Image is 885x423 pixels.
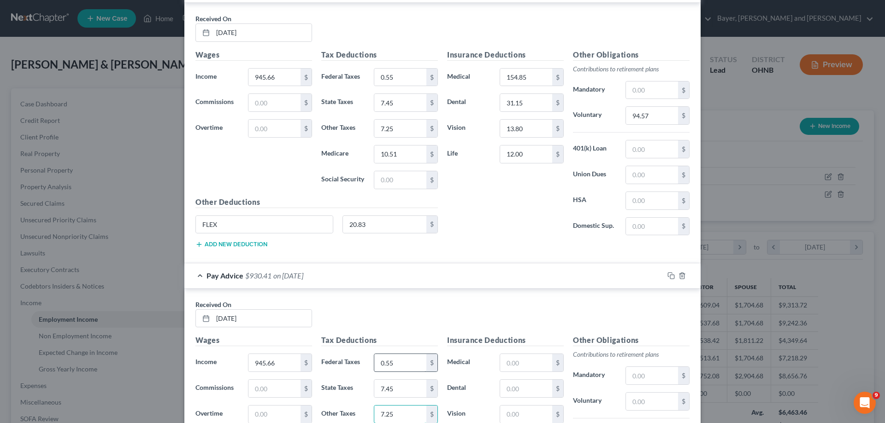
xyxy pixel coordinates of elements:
[442,379,495,398] label: Dental
[301,380,312,397] div: $
[442,353,495,372] label: Medical
[500,145,552,163] input: 0.00
[678,166,689,184] div: $
[195,49,312,61] h5: Wages
[678,81,689,99] div: $
[196,216,333,233] input: Specify...
[626,192,678,209] input: 0.00
[568,191,621,210] label: HSA
[248,380,301,397] input: 0.00
[248,120,301,137] input: 0.00
[626,393,678,410] input: 0.00
[374,354,426,371] input: 0.00
[552,406,563,423] div: $
[426,171,437,189] div: $
[301,94,312,111] div: $
[442,145,495,163] label: Life
[374,380,426,397] input: 0.00
[426,145,437,163] div: $
[191,379,243,398] label: Commissions
[206,271,243,280] span: Pay Advice
[213,310,312,327] input: MM/DD/YYYY
[191,93,243,112] label: Commissions
[854,392,876,414] iframe: Intercom live chat
[374,145,426,163] input: 0.00
[678,107,689,124] div: $
[500,94,552,111] input: 0.00
[301,69,312,86] div: $
[248,354,301,371] input: 0.00
[442,93,495,112] label: Dental
[552,69,563,86] div: $
[573,350,690,359] p: Contributions to retirement plans
[273,271,303,280] span: on [DATE]
[426,69,437,86] div: $
[568,140,621,158] label: 401(k) Loan
[568,106,621,125] label: Voluntary
[500,406,552,423] input: 0.00
[374,120,426,137] input: 0.00
[248,406,301,423] input: 0.00
[568,166,621,184] label: Union Dues
[317,171,369,189] label: Social Security
[552,120,563,137] div: $
[500,354,552,371] input: 0.00
[426,94,437,111] div: $
[301,406,312,423] div: $
[500,380,552,397] input: 0.00
[626,81,678,99] input: 0.00
[678,140,689,158] div: $
[426,216,437,233] div: $
[248,94,301,111] input: 0.00
[317,68,369,87] label: Federal Taxes
[568,392,621,411] label: Voluntary
[552,380,563,397] div: $
[195,197,438,208] h5: Other Deductions
[213,24,312,41] input: MM/DD/YYYY
[500,69,552,86] input: 0.00
[426,406,437,423] div: $
[195,301,231,308] span: Received On
[343,216,427,233] input: 0.00
[442,119,495,138] label: Vision
[568,366,621,385] label: Mandatory
[552,145,563,163] div: $
[568,217,621,236] label: Domestic Sup.
[195,335,312,346] h5: Wages
[301,354,312,371] div: $
[678,367,689,384] div: $
[317,93,369,112] label: State Taxes
[678,218,689,235] div: $
[374,94,426,111] input: 0.00
[374,406,426,423] input: 0.00
[426,120,437,137] div: $
[873,392,880,399] span: 9
[447,335,564,346] h5: Insurance Deductions
[426,380,437,397] div: $
[552,94,563,111] div: $
[317,145,369,163] label: Medicare
[301,120,312,137] div: $
[678,393,689,410] div: $
[317,379,369,398] label: State Taxes
[626,107,678,124] input: 0.00
[195,15,231,23] span: Received On
[626,218,678,235] input: 0.00
[573,49,690,61] h5: Other Obligations
[573,64,690,74] p: Contributions to retirement plans
[426,354,437,371] div: $
[195,241,267,248] button: Add new deduction
[568,81,621,99] label: Mandatory
[317,119,369,138] label: Other Taxes
[317,353,369,372] label: Federal Taxes
[573,335,690,346] h5: Other Obligations
[442,68,495,87] label: Medical
[374,171,426,189] input: 0.00
[321,335,438,346] h5: Tax Deductions
[626,367,678,384] input: 0.00
[195,72,217,80] span: Income
[248,69,301,86] input: 0.00
[321,49,438,61] h5: Tax Deductions
[245,271,271,280] span: $930.41
[626,166,678,184] input: 0.00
